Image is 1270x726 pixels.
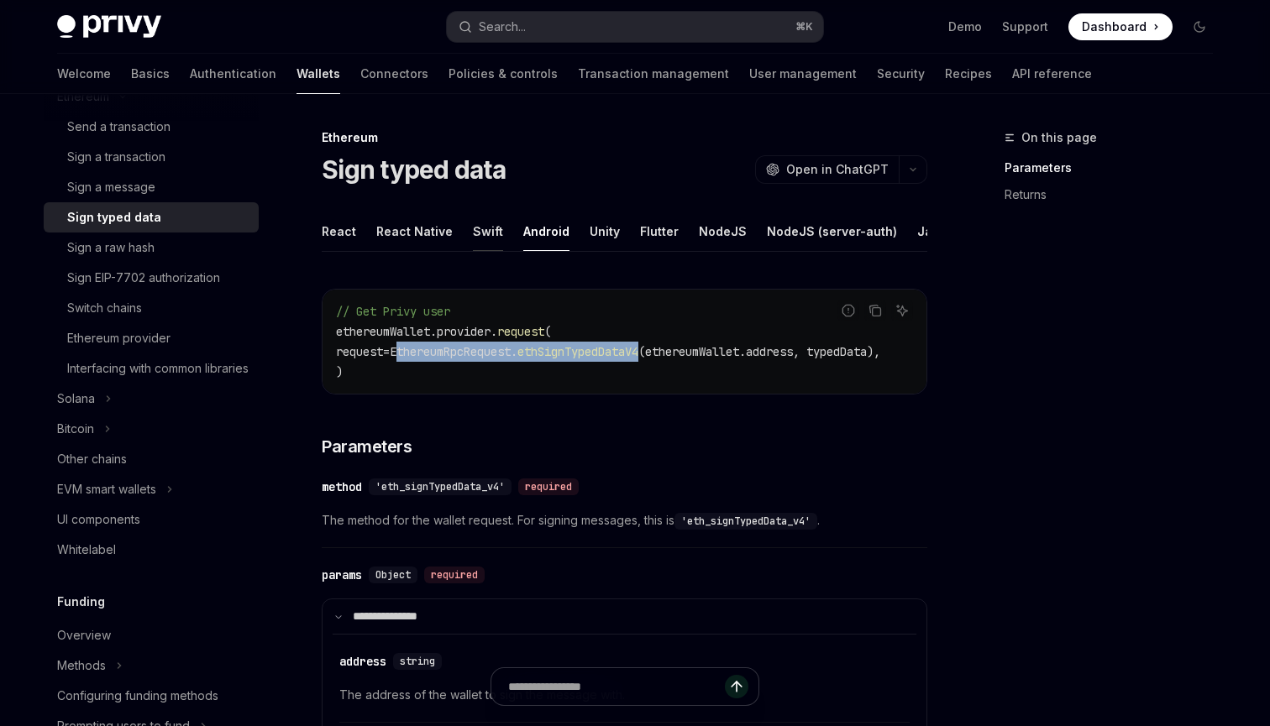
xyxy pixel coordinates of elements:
span: The method for the wallet request. For signing messages, this is . [322,510,927,530]
div: EVM smart wallets [57,479,156,499]
div: Other chains [57,449,127,469]
span: // Get Privy user [336,304,450,319]
div: Android [523,212,569,251]
span: EthereumRpcRequest. [390,344,517,359]
a: Connectors [360,54,428,94]
button: Toggle Solana section [44,384,259,414]
div: Interfacing with common libraries [67,358,249,379]
a: Parameters [1005,154,1226,181]
div: NodeJS [699,212,747,251]
a: Transaction management [578,54,729,94]
div: Sign a message [67,177,155,197]
a: Returns [1005,181,1226,208]
a: Configuring funding methods [44,681,259,711]
code: 'eth_signTypedData_v4' [674,513,817,530]
span: Open in ChatGPT [786,161,889,178]
a: Demo [948,18,982,35]
a: Wallets [297,54,340,94]
div: required [518,478,579,495]
span: ) [336,364,343,379]
a: Welcome [57,54,111,94]
span: 'eth_signTypedData_v4' [375,480,505,494]
button: Toggle dark mode [1186,13,1213,40]
a: Other chains [44,444,259,474]
div: Whitelabel [57,540,116,560]
a: Overview [44,620,259,650]
div: Switch chains [67,298,142,318]
div: Solana [57,389,95,409]
div: Sign typed data [67,207,161,227]
a: Support [1002,18,1048,35]
span: Object [375,568,411,582]
input: Ask a question... [508,668,725,705]
span: (ethereumWallet.address, typedData), [638,344,880,359]
div: Search... [479,17,526,37]
span: ⌘ K [795,20,813,34]
button: Toggle Methods section [44,650,259,681]
a: Whitelabel [44,535,259,565]
div: Flutter [640,212,679,251]
button: Open search [447,12,823,42]
a: Switch chains [44,293,259,323]
a: Ethereum provider [44,323,259,353]
button: Send message [725,675,748,698]
div: Overview [57,625,111,645]
a: Authentication [190,54,276,94]
div: Unity [590,212,620,251]
a: Security [877,54,925,94]
span: = [383,344,390,359]
div: Methods [57,655,106,676]
div: Send a transaction [67,117,171,137]
a: Sign EIP-7702 authorization [44,263,259,293]
span: Parameters [322,435,412,458]
span: request [336,344,383,359]
img: dark logo [57,15,161,39]
a: API reference [1012,54,1092,94]
a: Send a transaction [44,112,259,142]
div: params [322,567,362,583]
span: ethSignTypedDataV4 [517,344,638,359]
div: Java [917,212,947,251]
span: ethereumWallet.provider. [336,324,497,339]
div: React [322,212,356,251]
div: NodeJS (server-auth) [767,212,897,251]
h5: Funding [57,592,105,612]
span: request [497,324,544,339]
div: method [322,478,362,495]
span: On this page [1021,128,1097,148]
a: Interfacing with common libraries [44,353,259,384]
div: Swift [473,212,503,251]
span: ( [544,324,551,339]
div: Sign a raw hash [67,238,155,258]
a: Sign a transaction [44,142,259,172]
div: UI components [57,509,140,530]
div: Ethereum provider [67,328,171,348]
div: Ethereum [322,129,927,146]
button: Toggle EVM smart wallets section [44,474,259,504]
span: string [400,655,435,668]
button: Open in ChatGPT [755,155,899,184]
a: Basics [131,54,170,94]
a: Sign typed data [44,202,259,232]
button: Toggle Bitcoin section [44,414,259,444]
h1: Sign typed data [322,154,506,185]
span: Dashboard [1082,18,1147,35]
div: address [339,653,386,670]
a: Policies & controls [449,54,558,94]
div: React Native [376,212,453,251]
div: Configuring funding methods [57,686,218,706]
div: required [424,567,485,583]
button: Report incorrect code [837,300,859,321]
div: Sign a transaction [67,147,165,167]
a: UI components [44,504,259,535]
a: Dashboard [1068,13,1173,40]
button: Ask AI [891,300,913,321]
a: User management [749,54,857,94]
a: Sign a message [44,172,259,202]
div: Bitcoin [57,419,94,439]
div: Sign EIP-7702 authorization [67,268,220,288]
button: Copy the contents from the code block [864,300,886,321]
a: Recipes [945,54,992,94]
a: Sign a raw hash [44,232,259,263]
